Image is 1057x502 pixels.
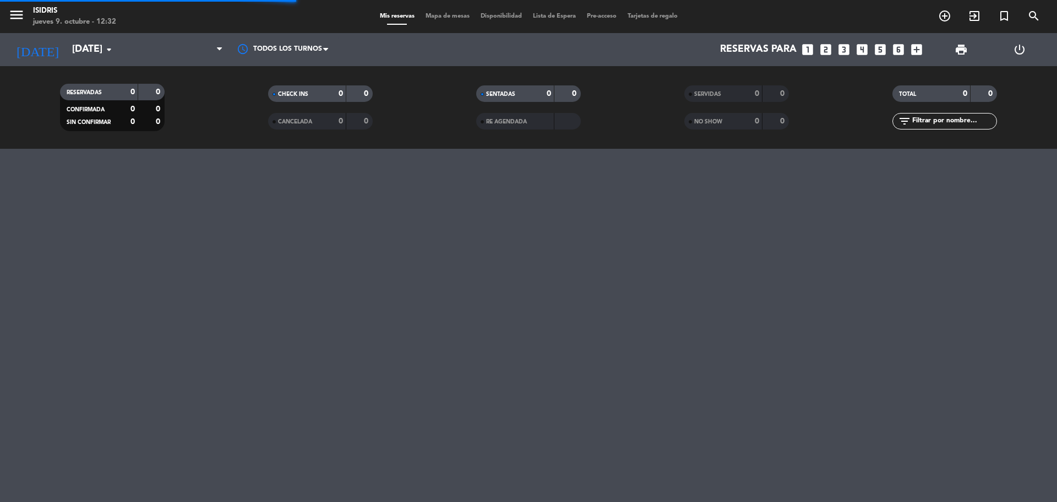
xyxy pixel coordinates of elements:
[988,90,995,98] strong: 0
[998,9,1011,23] i: turned_in_not
[374,13,420,19] span: Mis reservas
[130,105,135,113] strong: 0
[278,119,312,125] span: CANCELADA
[8,7,25,27] button: menu
[364,117,371,125] strong: 0
[527,13,581,19] span: Lista de Espera
[8,37,67,62] i: [DATE]
[720,44,797,55] span: Reservas para
[968,9,981,23] i: exit_to_app
[819,42,833,57] i: looks_two
[694,91,721,97] span: SERVIDAS
[486,91,515,97] span: SENTADAS
[278,91,308,97] span: CHECK INS
[130,88,135,96] strong: 0
[911,115,996,127] input: Filtrar por nombre...
[339,90,343,98] strong: 0
[873,42,887,57] i: looks_5
[963,90,967,98] strong: 0
[891,42,906,57] i: looks_6
[837,42,851,57] i: looks_3
[67,107,105,112] span: CONFIRMADA
[8,7,25,23] i: menu
[909,42,924,57] i: add_box
[1013,43,1026,56] i: power_settings_new
[581,13,622,19] span: Pre-acceso
[899,91,916,97] span: TOTAL
[898,115,911,128] i: filter_list
[420,13,475,19] span: Mapa de mesas
[955,43,968,56] span: print
[156,118,162,126] strong: 0
[990,33,1049,66] div: LOG OUT
[694,119,722,125] span: NO SHOW
[800,42,815,57] i: looks_one
[102,43,116,56] i: arrow_drop_down
[622,13,683,19] span: Tarjetas de regalo
[572,90,579,98] strong: 0
[755,117,759,125] strong: 0
[1027,9,1040,23] i: search
[780,90,787,98] strong: 0
[33,17,116,28] div: jueves 9. octubre - 12:32
[486,119,527,125] span: RE AGENDADA
[156,88,162,96] strong: 0
[67,120,111,125] span: SIN CONFIRMAR
[67,90,102,95] span: RESERVADAS
[364,90,371,98] strong: 0
[855,42,869,57] i: looks_4
[547,90,551,98] strong: 0
[475,13,527,19] span: Disponibilidad
[780,117,787,125] strong: 0
[33,6,116,17] div: isidris
[156,105,162,113] strong: 0
[130,118,135,126] strong: 0
[339,117,343,125] strong: 0
[938,9,951,23] i: add_circle_outline
[755,90,759,98] strong: 0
